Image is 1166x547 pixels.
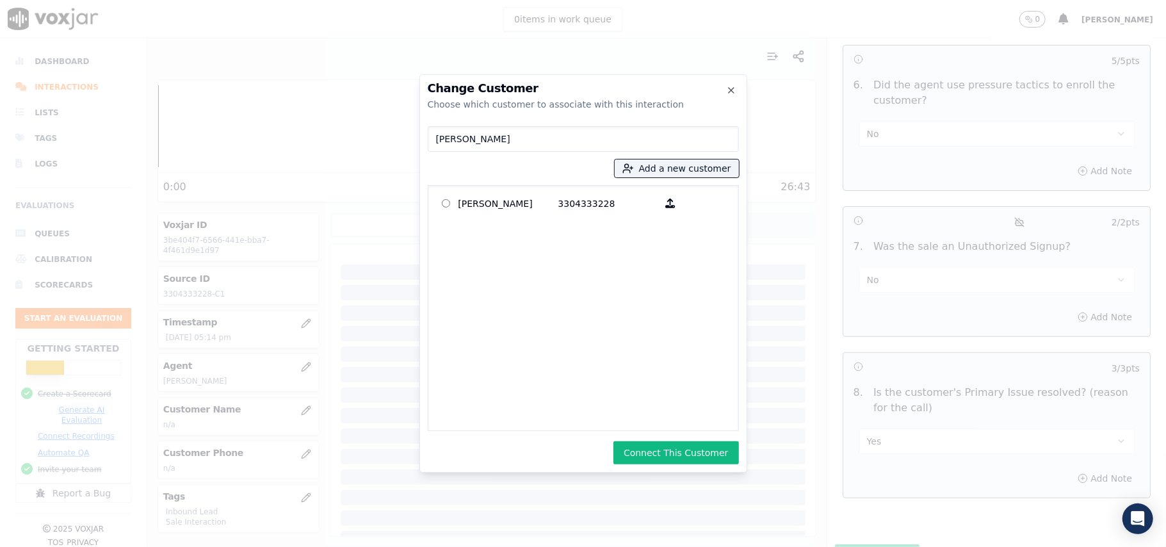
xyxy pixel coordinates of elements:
[658,193,683,213] button: [PERSON_NAME] 3304333228
[442,199,450,208] input: [PERSON_NAME] 3304333228
[615,159,739,177] button: Add a new customer
[458,193,558,213] p: [PERSON_NAME]
[428,98,739,111] div: Choose which customer to associate with this interaction
[613,441,738,464] button: Connect This Customer
[428,126,739,152] input: Search Customers
[1122,503,1153,534] div: Open Intercom Messenger
[428,83,739,94] h2: Change Customer
[558,193,658,213] p: 3304333228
